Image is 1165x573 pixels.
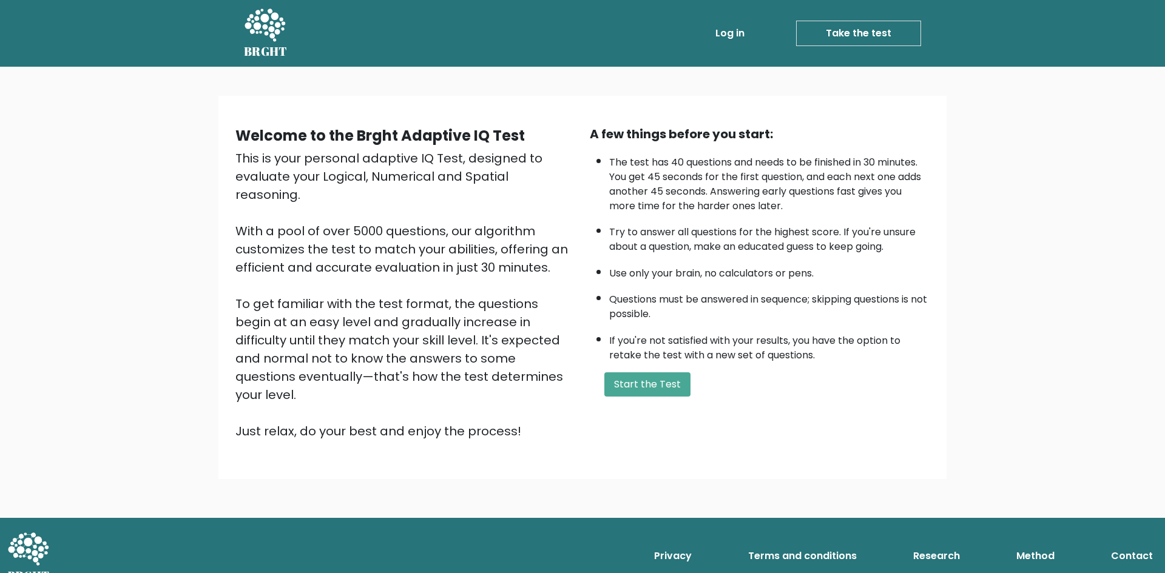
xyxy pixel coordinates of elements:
[609,149,930,213] li: The test has 40 questions and needs to be finished in 30 minutes. You get 45 seconds for the firs...
[235,126,525,146] b: Welcome to the Brght Adaptive IQ Test
[244,44,288,59] h5: BRGHT
[609,219,930,254] li: Try to answer all questions for the highest score. If you're unsure about a question, make an edu...
[235,149,575,440] div: This is your personal adaptive IQ Test, designed to evaluate your Logical, Numerical and Spatial ...
[1106,544,1158,568] a: Contact
[244,5,288,62] a: BRGHT
[609,286,930,321] li: Questions must be answered in sequence; skipping questions is not possible.
[1011,544,1059,568] a: Method
[908,544,965,568] a: Research
[711,21,749,45] a: Log in
[649,544,697,568] a: Privacy
[590,125,930,143] div: A few things before you start:
[743,544,862,568] a: Terms and conditions
[609,327,930,363] li: If you're not satisfied with your results, you have the option to retake the test with a new set ...
[796,21,921,46] a: Take the test
[604,372,691,397] button: Start the Test
[609,260,930,281] li: Use only your brain, no calculators or pens.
